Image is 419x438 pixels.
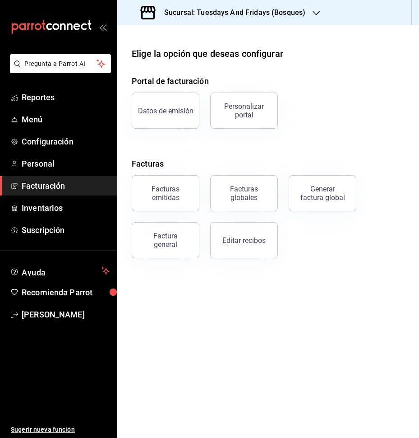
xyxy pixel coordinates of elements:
[157,7,305,18] h3: Sucursal: Tuesdays And Fridays (Bosques)
[132,75,405,87] h4: Portal de facturación
[6,65,111,75] a: Pregunta a Parrot AI
[289,175,356,211] button: Generar factura global
[24,59,97,69] span: Pregunta a Parrot AI
[132,47,283,61] div: Elige la opción que deseas configurar
[132,175,199,211] button: Facturas emitidas
[22,180,110,192] span: Facturación
[22,135,110,148] span: Configuración
[138,185,193,202] div: Facturas emitidas
[22,91,110,103] span: Reportes
[22,158,110,170] span: Personal
[132,222,199,258] button: Factura general
[22,308,110,321] span: [PERSON_NAME]
[132,93,199,129] button: Datos de emisión
[210,222,278,258] button: Editar recibos
[300,185,345,202] div: Generar factura global
[216,185,272,202] div: Facturas globales
[22,224,110,236] span: Suscripción
[22,286,110,298] span: Recomienda Parrot
[210,175,278,211] button: Facturas globales
[143,232,188,249] div: Factura general
[11,425,110,434] span: Sugerir nueva función
[216,102,272,119] div: Personalizar portal
[22,266,98,276] span: Ayuda
[22,113,110,126] span: Menú
[138,107,193,115] div: Datos de emisión
[10,54,111,73] button: Pregunta a Parrot AI
[132,158,405,170] h4: Facturas
[210,93,278,129] button: Personalizar portal
[22,202,110,214] span: Inventarios
[222,236,266,245] div: Editar recibos
[99,23,106,31] button: open_drawer_menu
